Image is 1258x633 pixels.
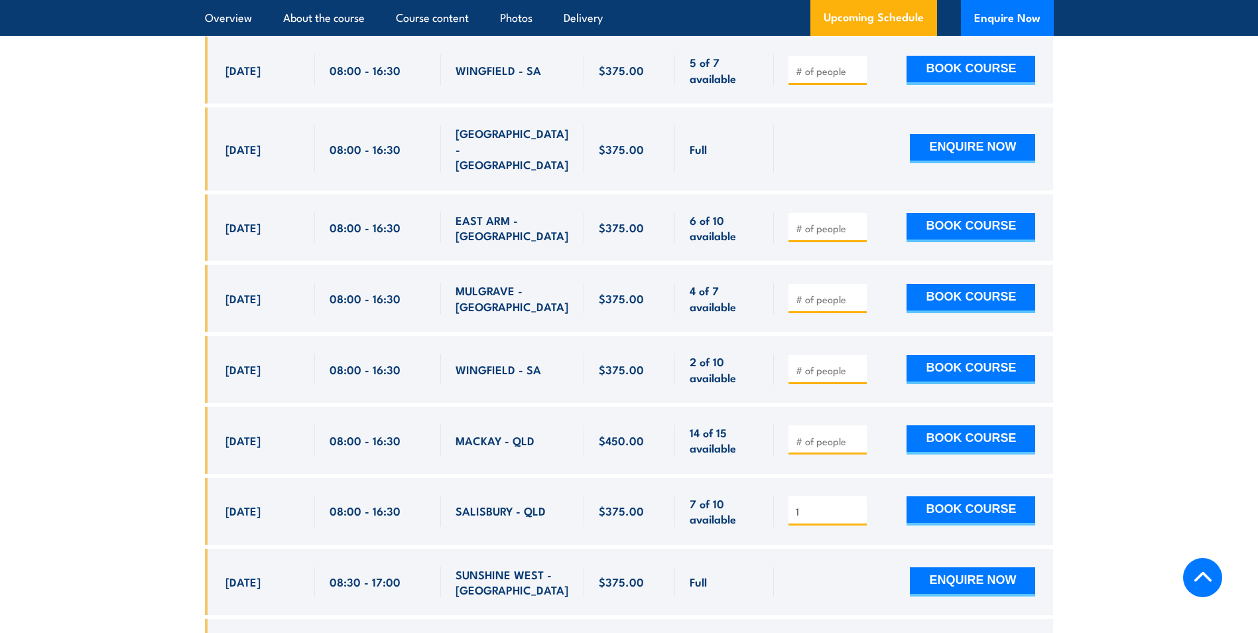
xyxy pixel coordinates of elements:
[796,364,862,377] input: # of people
[690,574,707,589] span: Full
[225,433,261,448] span: [DATE]
[330,433,401,448] span: 08:00 - 16:30
[225,291,261,306] span: [DATE]
[907,496,1035,526] button: BOOK COURSE
[690,425,759,456] span: 14 of 15 available
[330,574,401,589] span: 08:30 - 17:00
[599,574,644,589] span: $375.00
[330,362,401,377] span: 08:00 - 16:30
[907,213,1035,242] button: BOOK COURSE
[225,503,261,518] span: [DATE]
[690,54,759,86] span: 5 of 7 available
[907,425,1035,455] button: BOOK COURSE
[330,220,401,235] span: 08:00 - 16:30
[330,62,401,78] span: 08:00 - 16:30
[599,291,644,306] span: $375.00
[330,141,401,157] span: 08:00 - 16:30
[599,220,644,235] span: $375.00
[599,62,644,78] span: $375.00
[225,220,261,235] span: [DATE]
[456,362,541,377] span: WINGFIELD - SA
[796,435,862,448] input: # of people
[910,134,1035,163] button: ENQUIRE NOW
[456,125,570,172] span: [GEOGRAPHIC_DATA] - [GEOGRAPHIC_DATA]
[599,503,644,518] span: $375.00
[690,283,759,314] span: 4 of 7 available
[910,567,1035,597] button: ENQUIRE NOW
[796,505,862,518] input: # of people
[690,212,759,244] span: 6 of 10 available
[456,62,541,78] span: WINGFIELD - SA
[330,503,401,518] span: 08:00 - 16:30
[690,354,759,385] span: 2 of 10 available
[796,64,862,78] input: # of people
[456,283,570,314] span: MULGRAVE - [GEOGRAPHIC_DATA]
[456,212,570,244] span: EAST ARM - [GEOGRAPHIC_DATA]
[907,56,1035,85] button: BOOK COURSE
[796,222,862,235] input: # of people
[907,355,1035,384] button: BOOK COURSE
[796,293,862,306] input: # of people
[599,362,644,377] span: $375.00
[599,141,644,157] span: $375.00
[456,433,535,448] span: MACKAY - QLD
[690,141,707,157] span: Full
[690,496,759,527] span: 7 of 10 available
[907,284,1035,313] button: BOOK COURSE
[225,141,261,157] span: [DATE]
[330,291,401,306] span: 08:00 - 16:30
[225,574,261,589] span: [DATE]
[225,62,261,78] span: [DATE]
[456,567,570,598] span: SUNSHINE WEST - [GEOGRAPHIC_DATA]
[456,503,546,518] span: SALISBURY - QLD
[599,433,644,448] span: $450.00
[225,362,261,377] span: [DATE]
